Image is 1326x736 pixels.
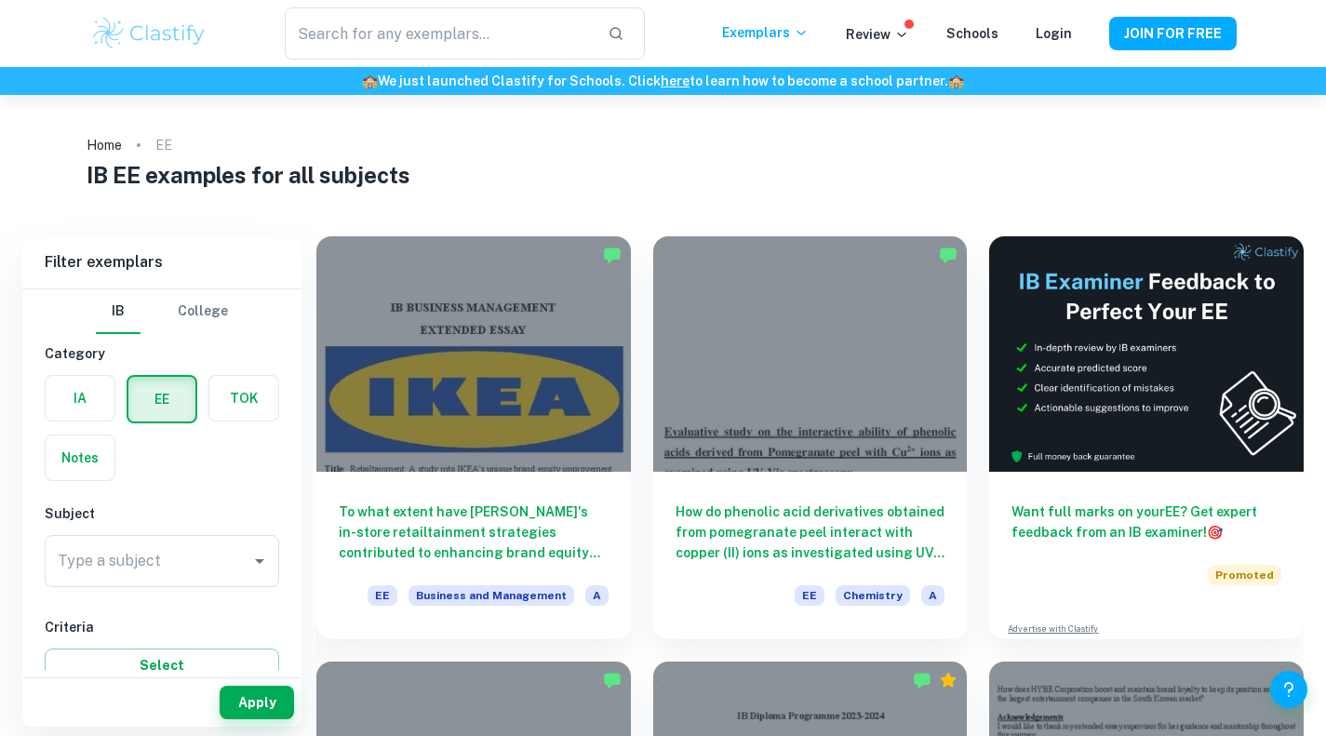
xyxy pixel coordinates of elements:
[939,246,958,264] img: Marked
[87,132,122,158] a: Home
[795,585,824,606] span: EE
[939,671,958,689] div: Premium
[46,376,114,421] button: IA
[836,585,910,606] span: Chemistry
[90,15,208,52] img: Clastify logo
[96,289,141,334] button: IB
[178,289,228,334] button: College
[653,236,968,639] a: How do phenolic acid derivatives obtained from pomegranate peel interact with copper (II) ions as...
[155,135,172,155] p: EE
[128,377,195,422] button: EE
[1208,565,1281,585] span: Promoted
[946,26,998,41] a: Schools
[722,22,809,43] p: Exemplars
[1011,502,1281,542] h6: Want full marks on your EE ? Get expert feedback from an IB examiner!
[316,236,631,639] a: To what extent have [PERSON_NAME]'s in-store retailtainment strategies contributed to enhancing b...
[603,671,622,689] img: Marked
[4,71,1322,91] h6: We just launched Clastify for Schools. Click to learn how to become a school partner.
[603,246,622,264] img: Marked
[46,435,114,480] button: Notes
[209,376,278,421] button: TOK
[948,74,964,88] span: 🏫
[285,7,592,60] input: Search for any exemplars...
[368,585,397,606] span: EE
[409,585,574,606] span: Business and Management
[339,502,609,563] h6: To what extent have [PERSON_NAME]'s in-store retailtainment strategies contributed to enhancing b...
[362,74,378,88] span: 🏫
[921,585,944,606] span: A
[1270,671,1307,708] button: Help and Feedback
[676,502,945,563] h6: How do phenolic acid derivatives obtained from pomegranate peel interact with copper (II) ions as...
[45,617,279,637] h6: Criteria
[661,74,690,88] a: here
[45,343,279,364] h6: Category
[913,671,931,689] img: Marked
[989,236,1304,472] img: Thumbnail
[96,289,228,334] div: Filter type choice
[45,503,279,524] h6: Subject
[1207,525,1223,540] span: 🎯
[87,158,1239,192] h1: IB EE examples for all subjects
[989,236,1304,639] a: Want full marks on yourEE? Get expert feedback from an IB examiner!PromotedAdvertise with Clastify
[585,585,609,606] span: A
[22,236,301,288] h6: Filter exemplars
[1036,26,1072,41] a: Login
[846,24,909,45] p: Review
[1008,622,1098,636] a: Advertise with Clastify
[247,548,273,574] button: Open
[220,686,294,719] button: Apply
[45,649,279,682] button: Select
[1109,17,1237,50] button: JOIN FOR FREE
